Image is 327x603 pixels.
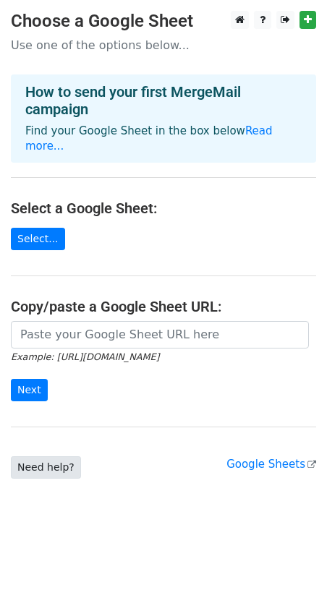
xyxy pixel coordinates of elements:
h4: How to send your first MergeMail campaign [25,83,302,118]
input: Next [11,379,48,401]
a: Need help? [11,456,81,479]
a: Select... [11,228,65,250]
h4: Copy/paste a Google Sheet URL: [11,298,316,315]
small: Example: [URL][DOMAIN_NAME] [11,351,159,362]
h4: Select a Google Sheet: [11,200,316,217]
a: Google Sheets [226,458,316,471]
p: Find your Google Sheet in the box below [25,124,302,154]
h3: Choose a Google Sheet [11,11,316,32]
p: Use one of the options below... [11,38,316,53]
input: Paste your Google Sheet URL here [11,321,309,348]
iframe: Chat Widget [255,534,327,603]
a: Read more... [25,124,273,153]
